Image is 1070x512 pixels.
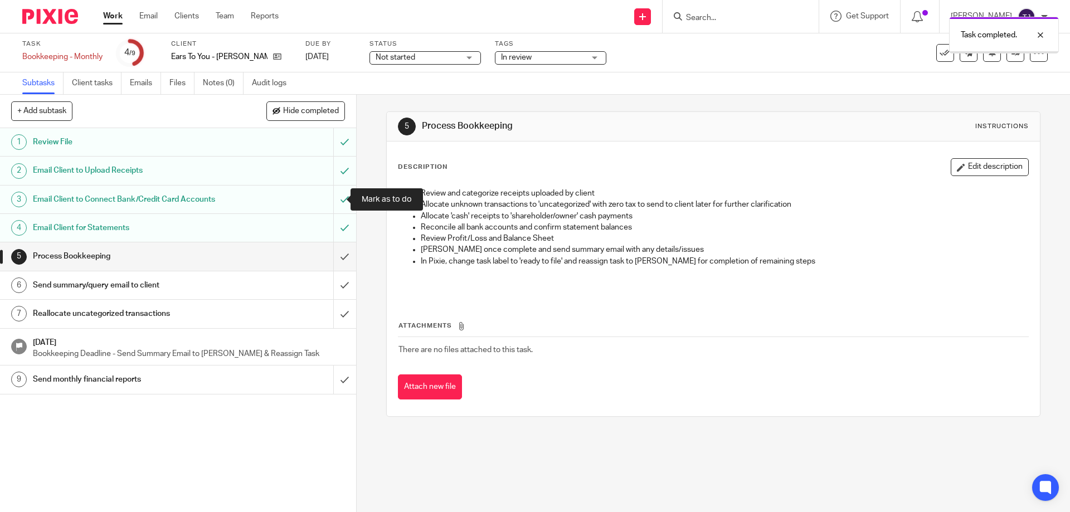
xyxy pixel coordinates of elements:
[421,222,1028,233] p: Reconcile all bank accounts and confirm statement balances
[398,323,452,329] span: Attachments
[169,72,194,94] a: Files
[22,40,103,48] label: Task
[975,122,1029,131] div: Instructions
[421,199,1028,210] p: Allocate unknown transactions to 'uncategorized' with zero tax to send to client later for furthe...
[216,11,234,22] a: Team
[11,101,72,120] button: + Add subtask
[33,371,226,388] h1: Send monthly financial reports
[369,40,481,48] label: Status
[398,346,533,354] span: There are no files attached to this task.
[171,40,291,48] label: Client
[130,72,161,94] a: Emails
[495,40,606,48] label: Tags
[33,334,345,348] h1: [DATE]
[421,188,1028,199] p: Review and categorize receipts uploaded by client
[33,248,226,265] h1: Process Bookkeeping
[961,30,1017,41] p: Task completed.
[139,11,158,22] a: Email
[129,50,135,56] small: /9
[22,9,78,24] img: Pixie
[33,305,226,322] h1: Reallocate uncategorized transactions
[33,162,226,179] h1: Email Client to Upload Receipts
[252,72,295,94] a: Audit logs
[22,72,64,94] a: Subtasks
[203,72,244,94] a: Notes (0)
[283,107,339,116] span: Hide completed
[421,244,1028,255] p: [PERSON_NAME] once complete and send summary email with any details/issues
[22,51,103,62] div: Bookkeeping - Monthly
[305,53,329,61] span: [DATE]
[398,374,462,399] button: Attach new file
[266,101,345,120] button: Hide completed
[305,40,356,48] label: Due by
[951,158,1029,176] button: Edit description
[11,134,27,150] div: 1
[11,192,27,207] div: 3
[421,256,1028,267] p: In Pixie, change task label to 'ready to file' and reassign task to [PERSON_NAME] for completion ...
[398,163,448,172] p: Description
[103,11,123,22] a: Work
[11,372,27,387] div: 9
[11,249,27,265] div: 5
[11,306,27,321] div: 7
[421,211,1028,222] p: Allocate 'cash' receipts to 'shareholder/owner' cash payments
[11,220,27,236] div: 4
[11,163,27,179] div: 2
[33,277,226,294] h1: Send summary/query email to client
[124,46,135,59] div: 4
[33,348,345,359] p: Bookkeeping Deadline - Send Summary Email to [PERSON_NAME] & Reassign Task
[33,220,226,236] h1: Email Client for Statements
[422,120,737,132] h1: Process Bookkeeping
[11,277,27,293] div: 6
[171,51,267,62] p: Ears To You - [PERSON_NAME]
[33,191,226,208] h1: Email Client to Connect Bank/Credit Card Accounts
[501,53,532,61] span: In review
[251,11,279,22] a: Reports
[174,11,199,22] a: Clients
[33,134,226,150] h1: Review File
[376,53,415,61] span: Not started
[72,72,121,94] a: Client tasks
[421,233,1028,244] p: Review Profit/Loss and Balance Sheet
[1018,8,1035,26] img: svg%3E
[398,118,416,135] div: 5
